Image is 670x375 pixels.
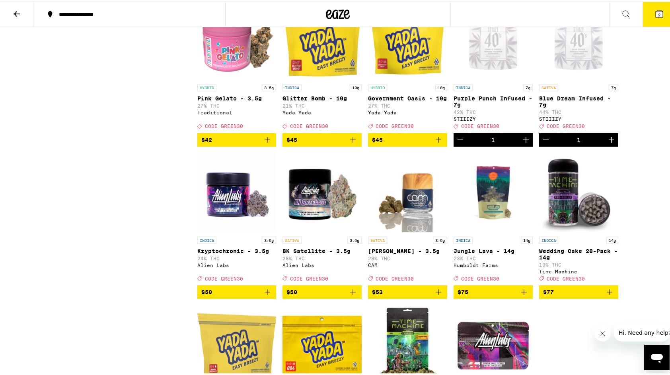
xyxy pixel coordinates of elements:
a: Open page for BK Satellite - 3.5g from Alien Labs [282,151,362,284]
p: 7g [609,82,618,90]
p: 10g [435,82,447,90]
p: SATIVA [282,235,302,242]
p: INDICA [282,82,302,90]
span: CODE GREEN30 [461,275,499,280]
iframe: Close message [595,324,611,340]
a: Open page for Wedding Cake 28-Pack - 14g from Time Machine [539,151,618,284]
a: Open page for Jungle Lava - 14g from Humboldt Farms [454,151,533,284]
p: 3.5g [262,235,276,242]
p: 44% THC [539,108,618,113]
button: Add to bag [197,132,277,145]
span: $50 [201,287,212,294]
span: CODE GREEN30 [205,122,243,128]
span: $50 [286,287,297,294]
button: Add to bag [368,284,447,297]
p: 23% THC [454,254,533,259]
span: CODE GREEN30 [290,122,328,128]
a: Open page for Jack Herer - 3.5g from CAM [368,151,447,284]
a: Open page for Kryptochronic - 3.5g from Alien Labs [197,151,277,284]
p: Purple Punch Infused - 7g [454,94,533,106]
span: $75 [458,287,468,294]
p: SATIVA [539,82,558,90]
p: 21% THC [282,102,362,107]
span: $45 [286,135,297,141]
div: 1 [491,135,495,141]
img: Alien Labs - Kryptochronic - 3.5g [197,151,277,231]
p: Blue Dream Infused - 7g [539,94,618,106]
p: INDICA [539,235,558,242]
span: $42 [201,135,212,141]
iframe: Button to launch messaging window [644,343,670,369]
p: 3.5g [433,235,447,242]
span: 2 [658,11,660,16]
div: Time Machine [539,267,618,273]
div: Traditional [197,108,277,114]
p: 19% THC [539,261,618,266]
span: CODE GREEN30 [376,122,414,128]
div: Alien Labs [197,261,277,266]
p: SATIVA [368,235,387,242]
p: 28% THC [368,254,447,259]
button: Increment [605,132,618,145]
span: $77 [543,287,554,294]
button: Add to bag [454,284,533,297]
span: $45 [372,135,383,141]
p: 10g [350,82,362,90]
div: STIIIZY [539,115,618,120]
p: Kryptochronic - 3.5g [197,246,277,253]
p: INDICA [454,235,473,242]
p: 42% THC [454,108,533,113]
p: INDICA [197,235,216,242]
span: Hi. Need any help? [5,6,57,12]
p: [PERSON_NAME] - 3.5g [368,246,447,253]
iframe: Message from company [614,322,670,340]
span: CODE GREEN30 [290,275,328,280]
div: Alien Labs [282,261,362,266]
p: INDICA [454,82,473,90]
button: Add to bag [282,132,362,145]
p: 24% THC [197,254,277,259]
p: 28% THC [282,254,362,259]
p: 27% THC [368,102,447,107]
p: 7g [523,82,533,90]
span: $53 [372,287,383,294]
span: CODE GREEN30 [547,122,585,128]
img: CAM - Jack Herer - 3.5g [368,151,447,231]
p: Pink Gelato - 3.5g [197,94,277,100]
div: Yada Yada [282,108,362,114]
p: 27% THC [197,102,277,107]
button: Decrement [454,132,467,145]
button: Add to bag [539,284,618,297]
div: Yada Yada [368,108,447,114]
p: 3.5g [347,235,362,242]
div: 1 [577,135,580,141]
button: Decrement [539,132,553,145]
span: CODE GREEN30 [547,275,585,280]
p: Jungle Lava - 14g [454,246,533,253]
span: CODE GREEN30 [376,275,414,280]
span: CODE GREEN30 [205,275,243,280]
p: 3.5g [262,82,276,90]
button: Add to bag [368,132,447,145]
img: Time Machine - Wedding Cake 28-Pack - 14g [539,151,618,231]
p: Wedding Cake 28-Pack - 14g [539,246,618,259]
div: CAM [368,261,447,266]
img: Alien Labs - BK Satellite - 3.5g [282,151,362,231]
button: Add to bag [197,284,277,297]
p: HYBRID [197,82,216,90]
p: 14g [521,235,533,242]
p: Glitter Bomb - 10g [282,94,362,100]
p: HYBRID [368,82,387,90]
img: Humboldt Farms - Jungle Lava - 14g [454,151,533,231]
p: Government Oasis - 10g [368,94,447,100]
button: Add to bag [282,284,362,297]
span: CODE GREEN30 [461,122,499,128]
div: Humboldt Farms [454,261,533,266]
p: BK Satellite - 3.5g [282,246,362,253]
button: Increment [519,132,533,145]
div: STIIIZY [454,115,533,120]
p: 14g [606,235,618,242]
